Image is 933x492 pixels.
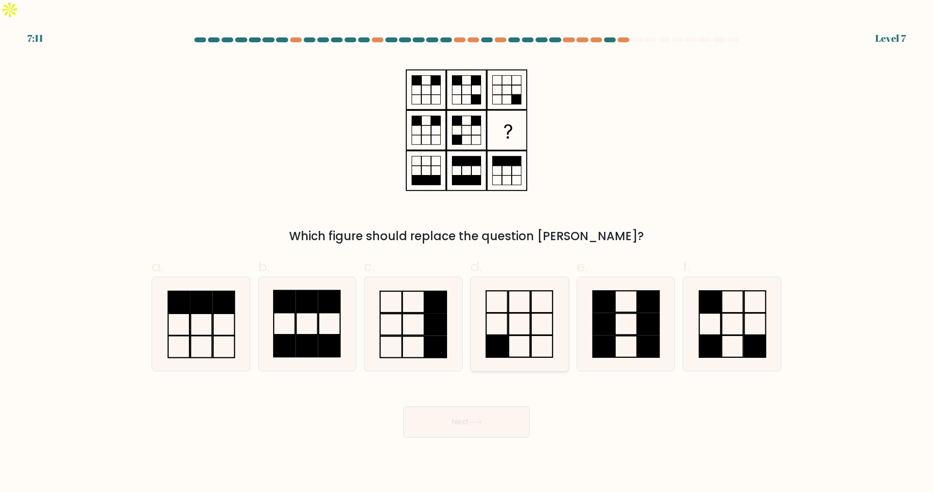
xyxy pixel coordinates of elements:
[875,31,906,46] div: Level 7
[364,257,375,276] span: c.
[403,406,530,438] button: Next
[27,31,43,46] div: 7:11
[258,257,270,276] span: b.
[152,257,163,276] span: a.
[577,257,587,276] span: e.
[470,257,482,276] span: d.
[683,257,690,276] span: f.
[157,228,776,245] div: Which figure should replace the question [PERSON_NAME]?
